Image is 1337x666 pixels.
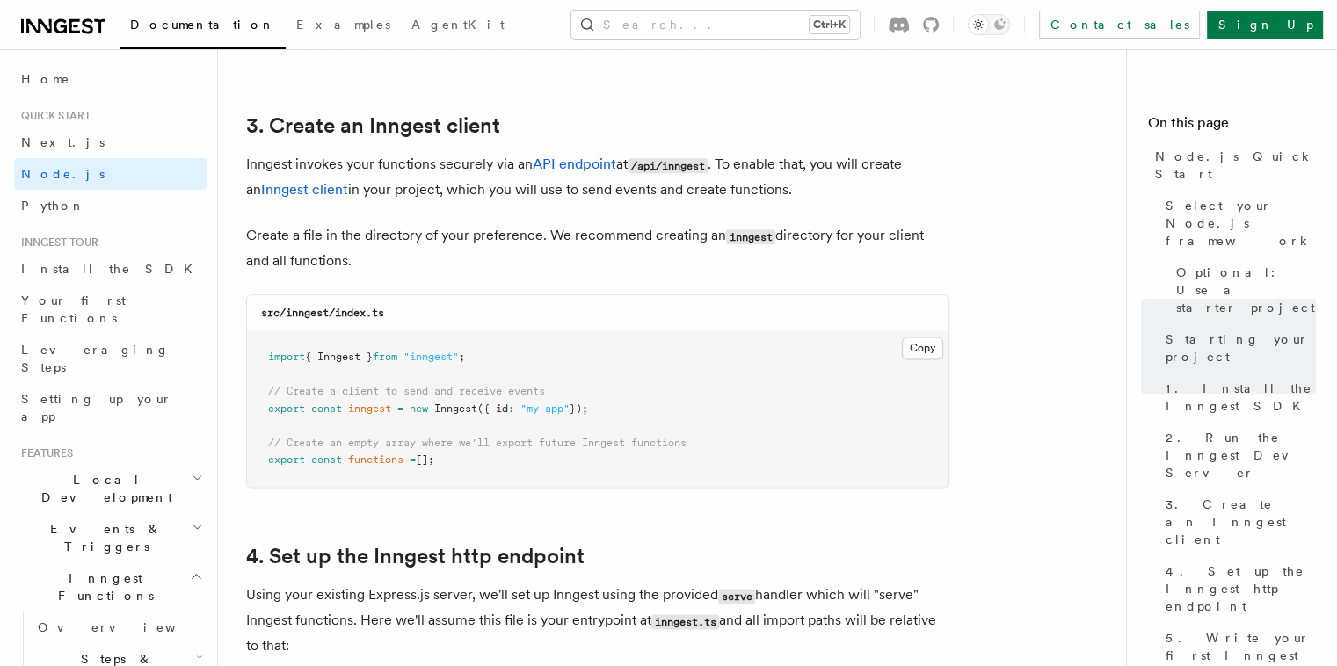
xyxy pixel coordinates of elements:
a: Home [14,63,207,95]
span: Next.js [21,135,105,149]
span: Optional: Use a starter project [1176,264,1316,316]
a: 4. Set up the Inngest http endpoint [246,544,585,568]
a: Inngest client [261,181,348,198]
a: Install the SDK [14,253,207,285]
kbd: Ctrl+K [810,16,849,33]
span: Node.js Quick Start [1155,148,1316,183]
button: Search...Ctrl+K [571,11,860,39]
a: Node.js [14,158,207,190]
span: // Create a client to send and receive events [268,385,545,397]
h4: On this page [1148,112,1316,141]
span: AgentKit [411,18,505,32]
span: 4. Set up the Inngest http endpoint [1166,562,1316,615]
span: Setting up your app [21,392,172,423]
a: AgentKit [401,5,515,47]
a: Select your Node.js framework [1159,190,1316,257]
a: Documentation [120,5,286,49]
span: inngest [348,402,391,415]
code: inngest [726,229,775,244]
code: /api/inngest [628,158,708,173]
a: Node.js Quick Start [1148,141,1316,190]
a: Contact sales [1039,11,1200,39]
span: 3. Create an Inngest client [1166,496,1316,548]
a: Starting your project [1159,323,1316,373]
span: Python [21,199,85,213]
span: Node.js [21,167,105,181]
code: serve [718,589,755,604]
a: 2. Run the Inngest Dev Server [1159,422,1316,489]
span: Inngest tour [14,235,98,250]
span: Select your Node.js framework [1166,197,1316,250]
a: 3. Create an Inngest client [1159,489,1316,555]
span: }); [570,402,588,415]
span: const [311,402,342,415]
span: Features [14,446,73,460]
span: Documentation [130,18,275,32]
a: Examples [286,5,401,47]
span: Install the SDK [21,262,203,276]
span: Home [21,70,70,88]
span: : [508,402,514,415]
span: { Inngest } [305,351,373,363]
span: Inngest [434,402,477,415]
a: Setting up your app [14,383,207,432]
span: = [397,402,403,415]
a: API endpoint [533,156,616,172]
span: Inngest Functions [14,569,190,604]
span: Local Development [14,471,192,506]
span: 1. Install the Inngest SDK [1166,380,1316,415]
a: 3. Create an Inngest client [246,113,500,138]
span: Overview [38,620,219,634]
span: ({ id [477,402,508,415]
a: 1. Install the Inngest SDK [1159,373,1316,422]
span: "inngest" [403,351,459,363]
code: src/inngest/index.ts [261,307,384,319]
span: 2. Run the Inngest Dev Server [1166,429,1316,481]
span: functions [348,453,403,466]
span: Your first Functions [21,293,126,325]
span: Starting your project [1166,330,1316,366]
span: export [268,402,305,415]
span: = [410,453,416,466]
a: Leveraging Steps [14,334,207,383]
span: export [268,453,305,466]
a: Python [14,190,207,221]
span: from [373,351,397,363]
p: Using your existing Express.js server, we'll set up Inngest using the provided handler which will... [246,583,949,658]
button: Local Development [14,464,207,513]
a: 4. Set up the Inngest http endpoint [1159,555,1316,622]
span: new [410,402,428,415]
button: Inngest Functions [14,562,207,612]
a: Your first Functions [14,285,207,334]
code: inngest.ts [651,614,719,629]
span: Examples [296,18,390,32]
p: Inngest invokes your functions securely via an at . To enable that, you will create an in your pr... [246,152,949,202]
p: Create a file in the directory of your preference. We recommend creating an directory for your cl... [246,223,949,273]
button: Copy [902,337,943,359]
span: ; [459,351,465,363]
a: Optional: Use a starter project [1169,257,1316,323]
span: []; [416,453,434,466]
span: Leveraging Steps [21,343,170,374]
button: Toggle dark mode [968,14,1010,35]
a: Overview [31,612,207,643]
button: Events & Triggers [14,513,207,562]
a: Sign Up [1207,11,1323,39]
span: "my-app" [520,402,570,415]
span: const [311,453,342,466]
span: import [268,351,305,363]
span: // Create an empty array where we'll export future Inngest functions [268,437,687,449]
span: Quick start [14,109,91,123]
a: Next.js [14,127,207,158]
span: Events & Triggers [14,520,192,555]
